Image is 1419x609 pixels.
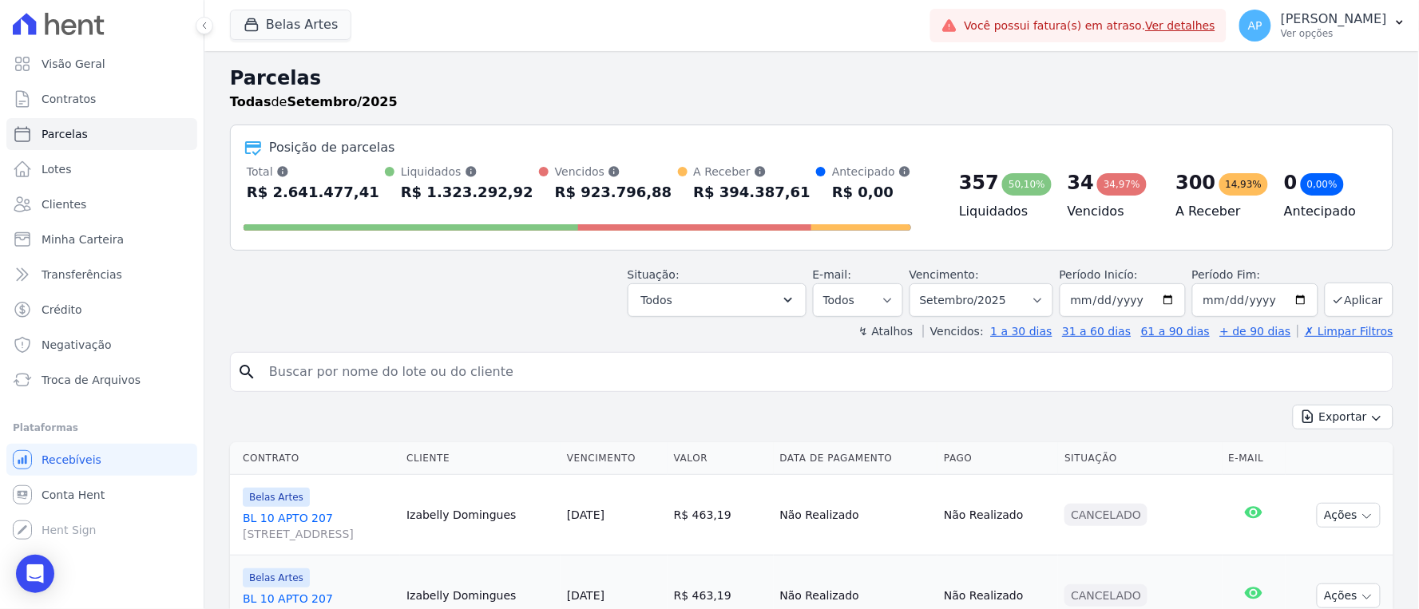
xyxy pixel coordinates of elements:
[42,161,72,177] span: Lotes
[567,589,604,602] a: [DATE]
[6,188,197,220] a: Clientes
[230,442,400,475] th: Contrato
[1248,20,1262,31] span: AP
[555,180,672,205] div: R$ 923.796,88
[401,164,533,180] div: Liquidados
[247,180,379,205] div: R$ 2.641.477,41
[1220,325,1291,338] a: + de 90 dias
[6,364,197,396] a: Troca de Arquivos
[42,91,96,107] span: Contratos
[6,153,197,185] a: Lotes
[1002,173,1052,196] div: 50,10%
[937,475,1058,556] td: Não Realizado
[1298,325,1393,338] a: ✗ Limpar Filtros
[668,475,774,556] td: R$ 463,19
[628,283,807,317] button: Todos
[937,442,1058,475] th: Pago
[42,196,86,212] span: Clientes
[964,18,1215,34] span: Você possui fatura(s) em atraso.
[6,83,197,115] a: Contratos
[1219,173,1269,196] div: 14,93%
[401,180,533,205] div: R$ 1.323.292,92
[1325,283,1393,317] button: Aplicar
[6,294,197,326] a: Crédito
[1058,442,1222,475] th: Situação
[6,479,197,511] a: Conta Hent
[1176,202,1259,221] h4: A Receber
[774,475,938,556] td: Não Realizado
[1176,170,1216,196] div: 300
[991,325,1052,338] a: 1 a 30 dias
[567,508,604,521] a: [DATE]
[247,164,379,180] div: Total
[287,94,398,109] strong: Setembro/2025
[832,164,911,180] div: Antecipado
[1141,325,1210,338] a: 61 a 90 dias
[774,442,938,475] th: Data de Pagamento
[1293,405,1393,429] button: Exportar
[959,202,1042,221] h4: Liquidados
[400,442,561,475] th: Cliente
[6,329,197,361] a: Negativação
[628,268,680,281] label: Situação:
[1223,442,1286,475] th: E-mail
[1064,584,1147,607] div: Cancelado
[1062,325,1131,338] a: 31 a 60 dias
[230,10,351,40] button: Belas Artes
[1317,503,1381,528] button: Ações
[1068,202,1151,221] h4: Vencidos
[641,291,672,310] span: Todos
[959,170,999,196] div: 357
[13,418,191,437] div: Plataformas
[42,452,101,468] span: Recebíveis
[243,488,310,507] span: Belas Artes
[694,180,811,205] div: R$ 394.387,61
[1146,19,1216,32] a: Ver detalhes
[1301,173,1344,196] div: 0,00%
[6,223,197,255] a: Minha Carteira
[1284,202,1367,221] h4: Antecipado
[1064,504,1147,526] div: Cancelado
[858,325,913,338] label: ↯ Atalhos
[1284,170,1298,196] div: 0
[237,362,256,382] i: search
[1281,11,1387,27] p: [PERSON_NAME]
[923,325,984,338] label: Vencidos:
[813,268,852,281] label: E-mail:
[230,64,1393,93] h2: Parcelas
[243,526,394,542] span: [STREET_ADDRESS]
[230,93,398,112] p: de
[1060,268,1138,281] label: Período Inicío:
[42,487,105,503] span: Conta Hent
[269,138,395,157] div: Posição de parcelas
[6,48,197,80] a: Visão Geral
[1068,170,1094,196] div: 34
[16,555,54,593] div: Open Intercom Messenger
[1317,583,1381,608] button: Ações
[910,268,979,281] label: Vencimento:
[42,372,141,388] span: Troca de Arquivos
[260,356,1386,388] input: Buscar por nome do lote ou do cliente
[42,126,88,142] span: Parcelas
[555,164,672,180] div: Vencidos
[6,259,197,291] a: Transferências
[243,568,310,587] span: Belas Artes
[42,56,105,72] span: Visão Geral
[1281,27,1387,40] p: Ver opções
[6,444,197,476] a: Recebíveis
[561,442,668,475] th: Vencimento
[1097,173,1147,196] div: 34,97%
[1192,267,1318,283] label: Período Fim:
[668,442,774,475] th: Valor
[694,164,811,180] div: A Receber
[42,302,82,318] span: Crédito
[243,510,394,542] a: BL 10 APTO 207[STREET_ADDRESS]
[6,118,197,150] a: Parcelas
[230,94,272,109] strong: Todas
[42,231,124,247] span: Minha Carteira
[832,180,911,205] div: R$ 0,00
[1227,3,1419,48] button: AP [PERSON_NAME] Ver opções
[400,475,561,556] td: Izabelly Domingues
[42,337,112,353] span: Negativação
[42,267,122,283] span: Transferências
